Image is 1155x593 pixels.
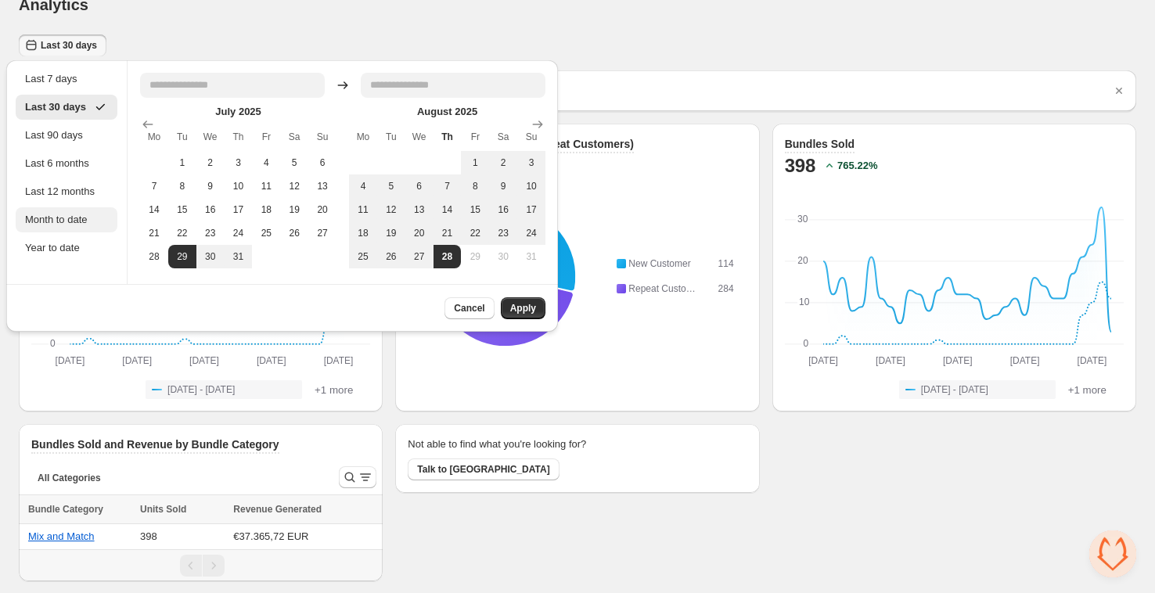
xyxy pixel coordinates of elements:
[140,501,186,517] span: Units Sold
[876,355,905,366] text: [DATE]
[799,296,810,307] text: 10
[280,174,308,198] button: Friday July 12 2025
[349,123,377,151] th: Monday
[349,198,377,221] button: Sunday August 11 2025
[280,221,308,245] button: Friday July 26 2025
[41,39,97,52] span: Last 30 days
[405,174,434,198] button: Tuesday August 6 2025
[168,174,196,198] button: Monday July 8 2025
[137,113,159,135] button: Show previous month, June 2025
[349,221,377,245] button: Sunday August 18 2025
[517,123,545,151] th: Sunday
[434,245,462,268] button: End of range Today Wednesday August 28 2025
[168,123,196,151] th: Tuesday
[225,174,253,198] button: Wednesday July 10 2025
[50,338,56,349] text: 0
[252,198,280,221] button: Thursday July 18 2025
[461,174,489,198] button: Thursday August 8 2025
[489,221,517,245] button: Friday August 23 2025
[803,338,808,349] text: 0
[25,71,108,87] div: Last 7 days
[405,221,434,245] button: Tuesday August 20 2025
[280,198,308,221] button: Friday July 19 2025
[405,123,434,151] th: Wednesday
[310,380,358,399] button: +1 more
[434,221,462,245] button: Wednesday August 21 2025
[461,123,489,151] th: Friday
[1010,355,1040,366] text: [DATE]
[517,198,545,221] button: Saturday August 17 2025
[349,245,377,268] button: Sunday August 25 2025
[417,463,549,476] span: Talk to [GEOGRAPHIC_DATA]
[168,151,196,174] button: Monday July 1 2025
[837,158,877,174] h2: 765.22 %
[1089,530,1136,577] a: Open chat
[489,245,517,268] button: Friday August 30 2025
[168,198,196,221] button: Monday July 15 2025
[140,501,202,517] button: Units Sold
[19,549,383,581] nav: Pagination
[434,174,462,198] button: Wednesday August 7 2025
[785,153,815,178] h2: 398
[434,198,462,221] button: Wednesday August 14 2025
[122,355,152,366] text: [DATE]
[225,123,253,151] th: Thursday
[25,212,108,228] div: Month to date
[252,221,280,245] button: Thursday July 25 2025
[461,221,489,245] button: Thursday August 22 2025
[196,151,225,174] button: Tuesday July 2 2025
[405,198,434,221] button: Tuesday August 13 2025
[899,380,1056,399] button: [DATE] - [DATE]
[280,151,308,174] button: Friday July 5 2025
[377,174,405,198] button: Monday August 5 2025
[349,174,377,198] button: Sunday August 4 2025
[168,221,196,245] button: Monday July 22 2025
[225,221,253,245] button: Wednesday July 24 2025
[797,214,808,225] text: 30
[225,245,253,268] button: Wednesday July 31 2025
[797,255,808,266] text: 20
[140,530,157,542] span: 398
[921,383,988,396] span: [DATE] - [DATE]
[408,458,559,480] button: Talk to [GEOGRAPHIC_DATA]
[25,184,108,199] div: Last 12 months
[233,530,308,542] span: €37.365,72 EUR
[1108,80,1130,102] button: Dismiss notification
[1078,355,1107,366] text: [DATE]
[140,123,168,151] th: Monday
[196,198,225,221] button: Tuesday July 16 2025
[349,104,545,123] caption: August 2025
[308,221,336,245] button: Saturday July 27 2025
[625,280,717,297] td: Repeat Customer
[257,355,286,366] text: [DATE]
[625,255,717,272] td: New Customer
[943,355,973,366] text: [DATE]
[233,501,337,517] button: Revenue Generated
[225,151,253,174] button: Wednesday July 3 2025
[434,123,462,151] th: Thursday
[308,198,336,221] button: Saturday July 20 2025
[461,245,489,268] button: Thursday August 29 2025
[189,355,219,366] text: [DATE]
[377,245,405,268] button: Monday August 26 2025
[461,198,489,221] button: Thursday August 15 2025
[517,151,545,174] button: Saturday August 3 2025
[1063,380,1111,399] button: +1 more
[308,151,336,174] button: Saturday July 6 2025
[408,437,586,452] h2: Not able to find what you're looking for?
[377,221,405,245] button: Monday August 19 2025
[252,151,280,174] button: Thursday July 4 2025
[489,151,517,174] button: Friday August 2 2025
[324,355,354,366] text: [DATE]
[280,123,308,151] th: Saturday
[140,245,168,268] button: Sunday July 28 2025
[28,501,131,517] div: Bundle Category
[25,240,108,256] div: Year to date
[56,355,85,366] text: [DATE]
[25,128,108,143] div: Last 90 days
[225,198,253,221] button: Wednesday July 17 2025
[140,198,168,221] button: Sunday July 14 2025
[377,198,405,221] button: Monday August 12 2025
[308,174,336,198] button: Saturday July 13 2025
[252,123,280,151] th: Friday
